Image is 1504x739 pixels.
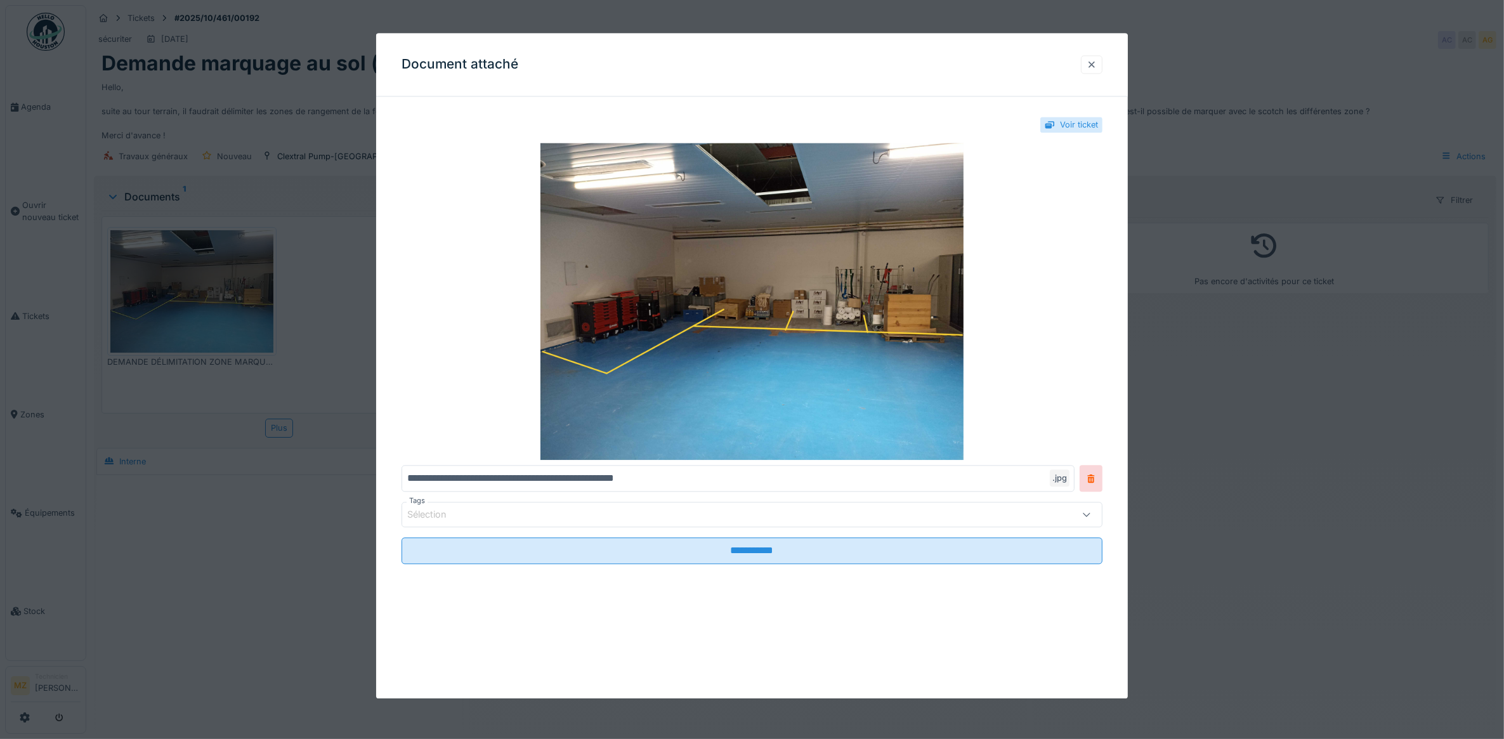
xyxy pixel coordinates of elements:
[1050,470,1069,487] div: .jpg
[402,56,518,72] h3: Document attaché
[402,143,1103,461] img: bcd03d3b-ed53-47e8-aba0-41a4c4f2e4bc-DEMANDE%20D%C3%89LIMITATION%20ZONE%20MARQUAGE%20AU%20SOL%20R...
[407,508,464,522] div: Sélection
[407,496,428,507] label: Tags
[1060,119,1098,131] div: Voir ticket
